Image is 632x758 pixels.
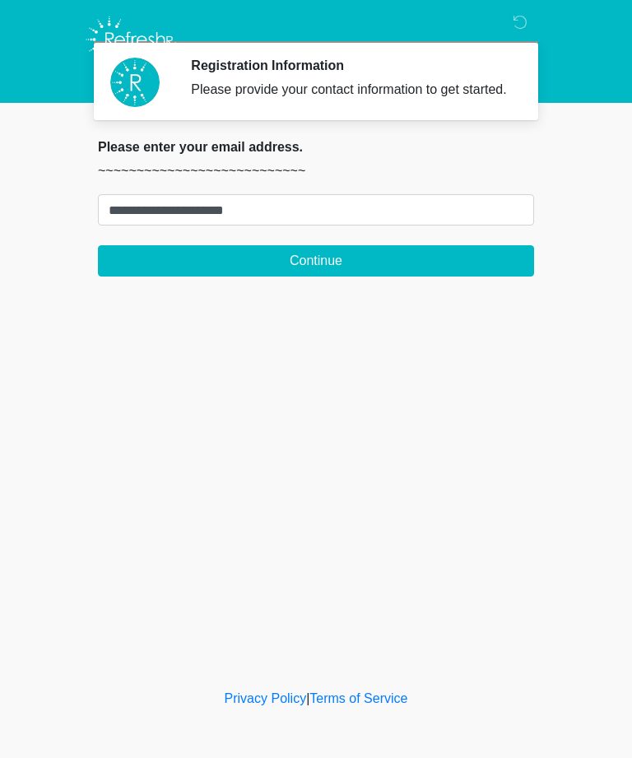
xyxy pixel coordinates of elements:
button: Continue [98,245,534,277]
a: Terms of Service [309,691,407,705]
h2: Please enter your email address. [98,139,534,155]
img: Agent Avatar [110,58,160,107]
img: Refresh RX Logo [81,12,181,67]
p: ~~~~~~~~~~~~~~~~~~~~~~~~~~~ [98,161,534,181]
a: | [306,691,309,705]
a: Privacy Policy [225,691,307,705]
div: Please provide your contact information to get started. [191,80,509,100]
